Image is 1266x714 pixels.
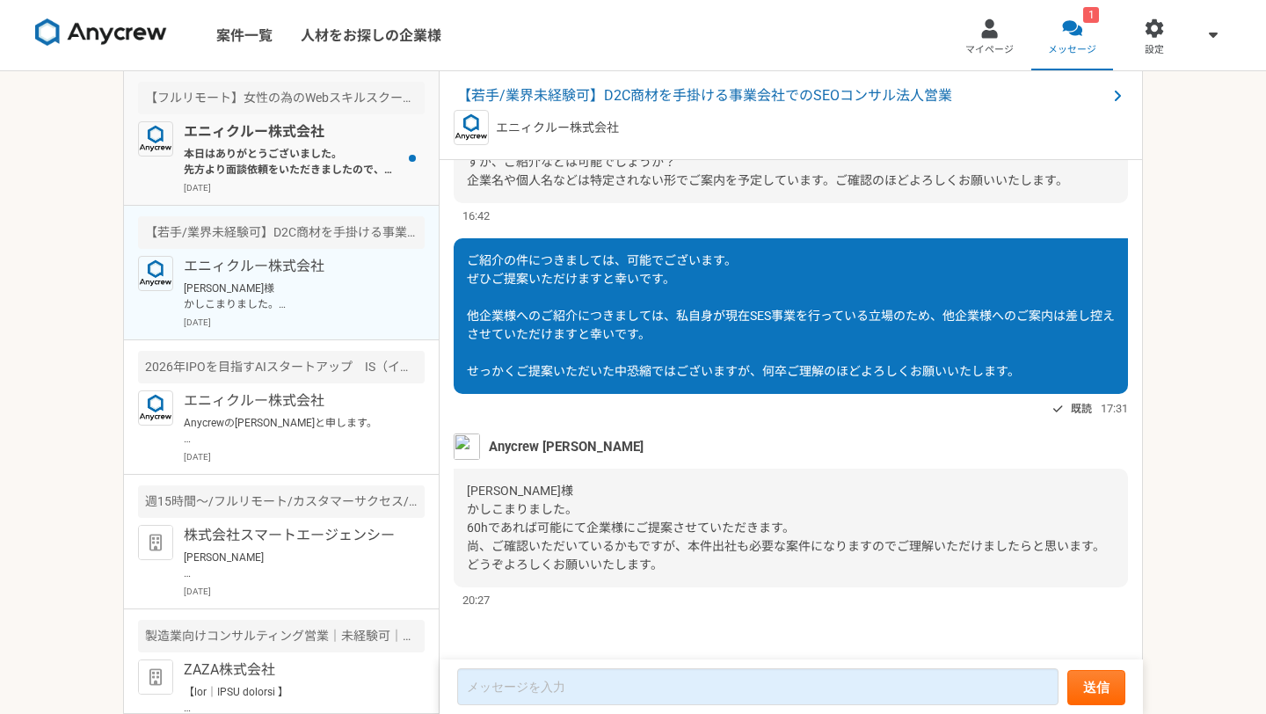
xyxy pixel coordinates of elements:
[138,525,173,560] img: default_org_logo-42cde973f59100197ec2c8e796e4974ac8490bb5b08a0eb061ff975e4574aa76.png
[1145,43,1164,57] span: 設定
[184,415,401,447] p: Anycrewの[PERSON_NAME]と申します。 プロフィールを拝見して、本案件でご活躍頂けるのではと思いご連絡を差し上げました。 案件ページの内容をご確認頂き、もし条件など合致されるよう...
[965,43,1014,57] span: マイページ
[467,484,1105,572] span: [PERSON_NAME]様 かしこまりました。 60hであれば可能にて企業様にご提案させていただきます。 尚、ご確認いただいているかもですが、本件出社も必要な案件になりますのでご理解いただけま...
[138,216,425,249] div: 【若手/業界未経験可】D2C商材を手掛ける事業会社でのSEOコンサル法人営業
[1071,398,1092,419] span: 既読
[462,208,490,224] span: 16:42
[184,146,401,178] p: 本日はありがとうございました。 先方より面談依頼をいただきましたので、来週の候補日を複数いただけますでしょうか。 ご確認よろしくお願いいたします。
[138,82,425,114] div: 【フルリモート】女性の為のWebスキルスクール運営企業 個人営業
[138,256,173,291] img: logo_text_blue_01.png
[184,280,401,312] p: [PERSON_NAME]様 かしこまりました。 60hであれば可能にて企業様にご提案させていただきます。 尚、ご確認いただいているかもですが、本件出社も必要な案件になりますのでご理解いただけま...
[1048,43,1096,57] span: メッセージ
[184,121,401,142] p: エニィクルー株式会社
[138,485,425,518] div: 週15時間〜/フルリモート/カスタマーサクセス/AIツール導入支援担当!
[184,390,401,412] p: エニィクルー株式会社
[138,121,173,157] img: logo_text_blue_01.png
[1067,670,1125,705] button: 送信
[489,437,644,456] span: Anycrew [PERSON_NAME]
[184,316,425,329] p: [DATE]
[454,110,489,145] img: logo_text_blue_01.png
[184,659,401,681] p: ZAZA株式会社
[138,659,173,695] img: default_org_logo-42cde973f59100197ec2c8e796e4974ac8490bb5b08a0eb061ff975e4574aa76.png
[35,18,167,47] img: 8DqYSo04kwAAAAASUVORK5CYII=
[496,119,619,137] p: エニィクルー株式会社
[138,351,425,383] div: 2026年IPOを目指すAIスタートアップ IS（インサイドセールス）
[467,253,1115,378] span: ご紹介の件につきましては、可能でございます。 ぜひご提案いただけますと幸いです。 他企業様へのご紹介につきましては、私自身が現在SES事業を行っている立場のため、他企業様へのご案内は差し控えさせ...
[454,433,480,460] img: tomoya_yamashita.jpeg
[462,592,490,608] span: 20:27
[184,525,401,546] p: 株式会社スマートエージェンシー
[1101,400,1128,417] span: 17:31
[184,256,401,277] p: エニィクルー株式会社
[184,585,425,598] p: [DATE]
[138,390,173,426] img: logo_text_blue_01.png
[184,450,425,463] p: [DATE]
[184,550,401,581] p: [PERSON_NAME] ご連絡遅くなり申し訳ございません。 [PERSON_NAME]です。 ご連絡ありがとうございます。 ぜひ面談のお時間をいただければと存じます。 下記URLより、[DA...
[1083,7,1099,23] div: 1
[138,620,425,652] div: 製造業向けコンサルティング営業｜未経験可｜法人営業としてキャリアアップしたい方
[457,85,1107,106] span: 【若手/業界未経験可】D2C商材を手掛ける事業会社でのSEOコンサル法人営業
[467,136,1114,187] span: また別件ではありますが、[PERSON_NAME]のご経歴を弊社ネットワークある企業様にご案内できればかと考えていますが、ご紹介などは可能でしょうか？ 企業名や個人名などは特定されない形でご案内...
[184,181,425,194] p: [DATE]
